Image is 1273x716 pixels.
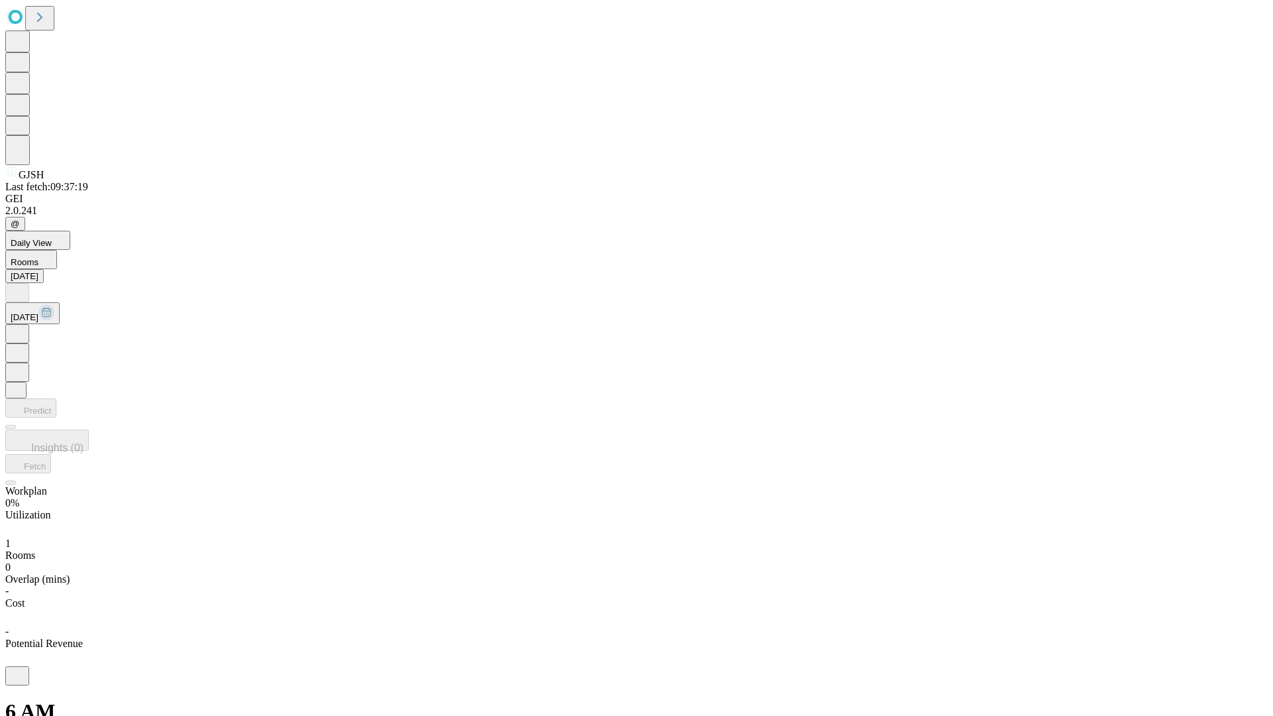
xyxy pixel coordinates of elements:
button: [DATE] [5,302,60,324]
span: 1 [5,538,11,549]
span: - [5,626,9,637]
button: Rooms [5,250,57,269]
span: Potential Revenue [5,638,83,649]
button: Fetch [5,454,51,473]
span: 0 [5,562,11,573]
span: Utilization [5,509,50,520]
span: - [5,585,9,597]
span: @ [11,219,20,229]
button: @ [5,217,25,231]
span: 0% [5,497,19,508]
span: [DATE] [11,312,38,322]
span: Daily View [11,238,52,248]
span: Insights (0) [31,442,84,453]
span: Rooms [5,550,35,561]
div: GEI [5,193,1268,205]
span: Rooms [11,257,38,267]
span: Overlap (mins) [5,573,70,585]
button: Daily View [5,231,70,250]
button: Predict [5,398,56,418]
span: Workplan [5,485,47,497]
div: 2.0.241 [5,205,1268,217]
span: Last fetch: 09:37:19 [5,181,88,192]
span: GJSH [19,169,44,180]
button: [DATE] [5,269,44,283]
span: Cost [5,597,25,609]
button: Insights (0) [5,430,89,451]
